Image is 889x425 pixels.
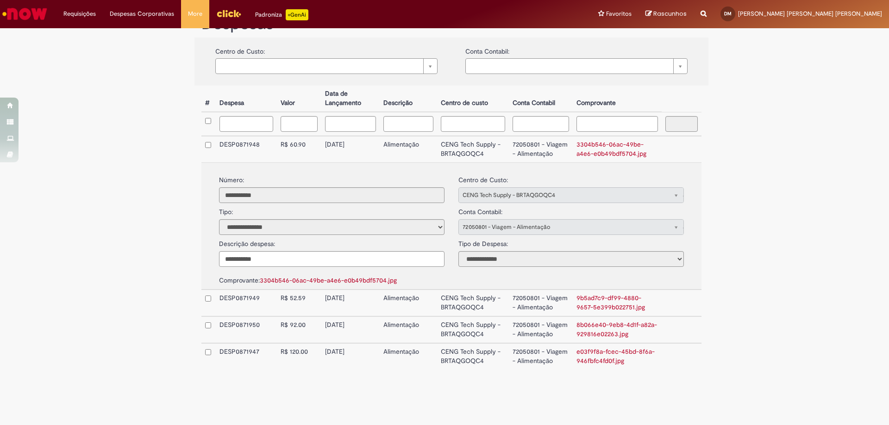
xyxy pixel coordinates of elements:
[576,320,657,338] a: 8b066e40-9eb8-4d1f-a82a-929816e02263.jpg
[437,136,509,162] td: CENG Tech Supply - BRTAQGOQC4
[724,11,732,17] span: DM
[576,294,645,311] a: 9b5ad7c9-df99-4880-9657-5e399b022751.jpg
[576,140,646,158] a: 3304b546-06ac-49be-a4e6-e0b49bdf5704.jpg
[188,9,202,18] span: More
[380,316,438,343] td: Alimentação
[458,171,508,185] label: Centro de Custo:
[463,188,660,203] span: CENG Tech Supply - BRTAQGOQC4
[509,136,573,162] td: 72050801 - Viagem - Alimentação
[216,316,277,343] td: DESP0871950
[465,42,509,56] label: Conta Contabil:
[465,58,688,74] a: Limpar campo {0}
[380,343,438,370] td: Alimentação
[738,10,882,18] span: [PERSON_NAME] [PERSON_NAME] [PERSON_NAME]
[277,289,321,316] td: R$ 52.59
[201,15,701,33] h1: Despesas
[437,343,509,370] td: CENG Tech Supply - BRTAQGOQC4
[219,176,244,185] label: Número:
[606,9,632,18] span: Favoritos
[573,86,662,112] th: Comprovante
[216,86,277,112] th: Despesa
[255,9,308,20] div: Padroniza
[1,5,49,23] img: ServiceNow
[63,9,96,18] span: Requisições
[380,86,438,112] th: Descrição
[573,316,662,343] td: 8b066e40-9eb8-4d1f-a82a-929816e02263.jpg
[437,86,509,112] th: Centro de custo
[321,86,380,112] th: Data de Lançamento
[216,289,277,316] td: DESP0871949
[573,343,662,370] td: e03f9f8a-fcec-45bd-8f6a-946fbfc4fd0f.jpg
[509,289,573,316] td: 72050801 - Viagem - Alimentação
[260,276,397,284] a: 3304b546-06ac-49be-a4e6-e0b49bdf5704.jpg
[215,58,438,74] a: Limpar campo {0}
[277,136,321,162] td: R$ 60.90
[576,347,655,365] a: e03f9f8a-fcec-45bd-8f6a-946fbfc4fd0f.jpg
[219,240,275,249] label: Descrição despesa:
[509,316,573,343] td: 72050801 - Viagem - Alimentação
[277,86,321,112] th: Valor
[458,219,684,235] a: 72050801 - Viagem - AlimentaçãoLimpar campo conta_contabil
[216,6,241,20] img: click_logo_yellow_360x200.png
[286,9,308,20] p: +GenAi
[277,316,321,343] td: R$ 92.00
[110,9,174,18] span: Despesas Corporativas
[219,203,233,217] label: Tipo:
[509,86,573,112] th: Conta Contabil
[463,220,660,234] span: 72050801 - Viagem - Alimentação
[380,289,438,316] td: Alimentação
[380,136,438,162] td: Alimentação
[321,136,380,162] td: [DATE]
[216,343,277,370] td: DESP0871947
[458,235,508,249] label: Tipo de Despesa:
[216,136,277,162] td: DESP0871948
[458,187,684,203] a: CENG Tech Supply - BRTAQGOQC4Limpar campo centro_de_custo
[215,42,265,56] label: Centro de Custo:
[219,271,444,285] div: Comprovante:
[321,316,380,343] td: [DATE]
[509,343,573,370] td: 72050801 - Viagem - Alimentação
[437,316,509,343] td: CENG Tech Supply - BRTAQGOQC4
[437,289,509,316] td: CENG Tech Supply - BRTAQGOQC4
[321,343,380,370] td: [DATE]
[653,9,687,18] span: Rascunhos
[573,289,662,316] td: 9b5ad7c9-df99-4880-9657-5e399b022751.jpg
[573,136,662,162] td: 3304b546-06ac-49be-a4e6-e0b49bdf5704.jpg
[277,343,321,370] td: R$ 120.00
[458,203,502,217] label: Conta Contabil:
[201,86,216,112] th: #
[321,289,380,316] td: [DATE]
[645,10,687,18] a: Rascunhos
